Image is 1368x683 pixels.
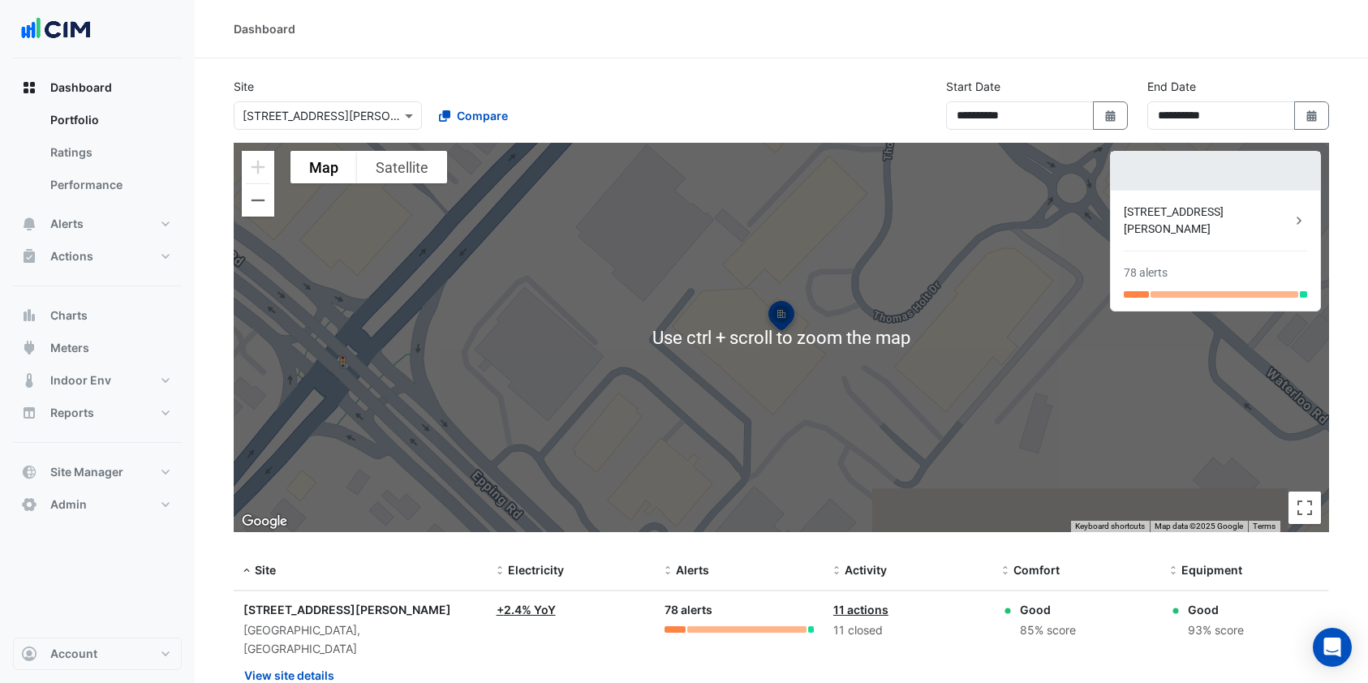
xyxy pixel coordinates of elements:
span: Equipment [1181,563,1242,577]
span: Compare [457,107,508,124]
div: Open Intercom Messenger [1313,628,1352,667]
app-icon: Admin [21,496,37,513]
app-icon: Reports [21,405,37,421]
div: 85% score [1020,621,1076,640]
span: Electricity [508,563,564,577]
div: [STREET_ADDRESS][PERSON_NAME] [243,601,477,618]
span: Site [255,563,276,577]
div: 93% score [1188,621,1244,640]
app-icon: Dashboard [21,79,37,96]
div: Good [1020,601,1076,618]
app-icon: Alerts [21,216,37,232]
button: Indoor Env [13,364,182,397]
span: Actions [50,248,93,264]
span: Alerts [676,563,709,577]
img: Google [238,511,291,532]
span: Dashboard [50,79,112,96]
div: Good [1188,601,1244,618]
button: Actions [13,240,182,273]
button: Account [13,638,182,670]
a: Ratings [37,136,182,169]
span: Site Manager [50,464,123,480]
span: Meters [50,340,89,356]
button: Meters [13,332,182,364]
app-icon: Indoor Env [21,372,37,389]
span: Reports [50,405,94,421]
a: Open this area in Google Maps (opens a new window) [238,511,291,532]
button: Alerts [13,208,182,240]
button: Keyboard shortcuts [1075,521,1145,532]
fa-icon: Select Date [1103,109,1118,122]
a: +2.4% YoY [497,603,556,616]
button: Site Manager [13,456,182,488]
button: Admin [13,488,182,521]
div: 78 alerts [665,601,814,620]
label: End Date [1147,78,1196,95]
button: Charts [13,299,182,332]
div: Dashboard [13,104,182,208]
span: Alerts [50,216,84,232]
button: Zoom out [242,184,274,217]
span: Admin [50,496,87,513]
button: Compare [428,101,518,130]
div: 11 closed [833,621,983,640]
a: Terms [1253,522,1276,531]
fa-icon: Select Date [1305,109,1319,122]
a: Portfolio [37,104,182,136]
button: Show satellite imagery [357,151,447,183]
span: Account [50,646,97,662]
app-icon: Charts [21,307,37,324]
button: Reports [13,397,182,429]
app-icon: Meters [21,340,37,356]
app-icon: Site Manager [21,464,37,480]
button: Dashboard [13,71,182,104]
button: Toggle fullscreen view [1288,492,1321,524]
span: Activity [845,563,887,577]
app-icon: Actions [21,248,37,264]
a: Performance [37,169,182,201]
a: 11 actions [833,603,888,616]
div: Dashboard [234,20,295,37]
span: Indoor Env [50,372,111,389]
span: Comfort [1013,563,1060,577]
button: Zoom in [242,151,274,183]
img: site-pin-selected.svg [764,299,799,337]
label: Start Date [946,78,1000,95]
div: 78 alerts [1124,264,1168,281]
div: [STREET_ADDRESS][PERSON_NAME] [1124,204,1291,238]
button: Show street map [290,151,357,183]
span: Charts [50,307,88,324]
div: [GEOGRAPHIC_DATA], [GEOGRAPHIC_DATA] [243,621,477,659]
img: Company Logo [19,13,92,45]
label: Site [234,78,254,95]
span: Map data ©2025 Google [1155,522,1243,531]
